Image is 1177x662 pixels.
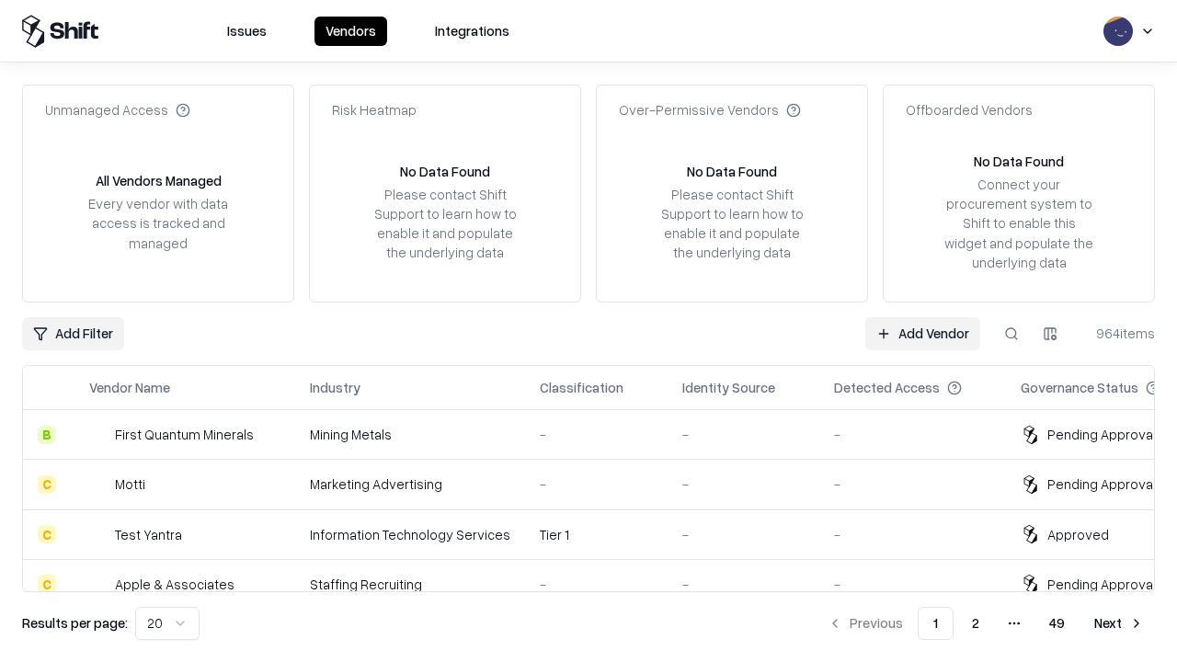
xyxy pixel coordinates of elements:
div: B [38,426,56,444]
div: Identity Source [682,378,775,397]
img: Motti [89,475,108,494]
div: - [834,425,991,444]
div: All Vendors Managed [96,171,222,190]
div: C [38,575,56,593]
div: - [540,474,653,494]
div: Information Technology Services [310,525,510,544]
div: - [834,474,991,494]
div: - [834,575,991,594]
div: Marketing Advertising [310,474,510,494]
div: No Data Found [974,152,1064,171]
div: Every vendor with data access is tracked and managed [82,194,234,252]
a: Add Vendor [865,317,980,350]
div: Apple & Associates [115,575,234,594]
div: Risk Heatmap [332,100,417,120]
div: - [682,525,805,544]
div: Offboarded Vendors [906,100,1033,120]
img: Apple & Associates [89,575,108,593]
img: First Quantum Minerals [89,426,108,444]
div: - [834,525,991,544]
div: - [682,425,805,444]
div: - [682,474,805,494]
p: Results per page: [22,613,128,633]
div: - [682,575,805,594]
div: Governance Status [1021,378,1138,397]
button: 49 [1034,607,1080,640]
div: C [38,525,56,543]
div: Please contact Shift Support to learn how to enable it and populate the underlying data [369,185,521,263]
div: Connect your procurement system to Shift to enable this widget and populate the underlying data [943,175,1095,272]
div: - [540,425,653,444]
div: Tier 1 [540,525,653,544]
div: Pending Approval [1047,474,1156,494]
div: 964 items [1081,324,1155,343]
div: Unmanaged Access [45,100,190,120]
button: Add Filter [22,317,124,350]
div: Test Yantra [115,525,182,544]
button: 2 [957,607,994,640]
div: Pending Approval [1047,425,1156,444]
img: Test Yantra [89,525,108,543]
button: Next [1083,607,1155,640]
div: Over-Permissive Vendors [619,100,801,120]
div: - [540,575,653,594]
div: Mining Metals [310,425,510,444]
div: Pending Approval [1047,575,1156,594]
div: Approved [1047,525,1109,544]
div: Motti [115,474,145,494]
div: Industry [310,378,360,397]
div: Detected Access [834,378,940,397]
div: First Quantum Minerals [115,425,254,444]
div: Classification [540,378,623,397]
button: Integrations [424,17,520,46]
div: Vendor Name [89,378,170,397]
button: 1 [918,607,954,640]
button: Issues [216,17,278,46]
div: Please contact Shift Support to learn how to enable it and populate the underlying data [656,185,808,263]
button: Vendors [314,17,387,46]
div: No Data Found [400,162,490,181]
div: Staffing Recruiting [310,575,510,594]
div: C [38,475,56,494]
nav: pagination [817,607,1155,640]
div: No Data Found [687,162,777,181]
